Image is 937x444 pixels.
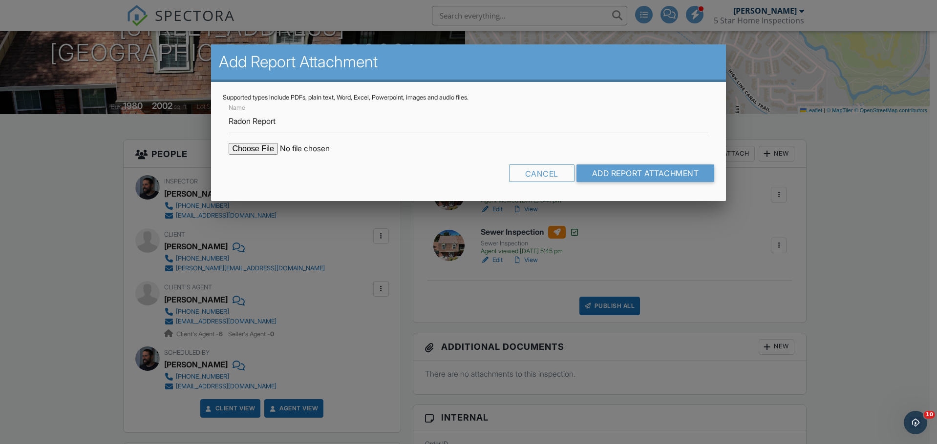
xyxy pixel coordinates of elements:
[219,52,719,72] h2: Add Report Attachment
[904,411,927,434] iframe: Intercom live chat
[229,103,245,112] label: Name
[924,411,935,419] span: 10
[576,164,715,182] input: Add Report Attachment
[223,94,715,101] div: Supported types include PDFs, plain text, Word, Excel, Powerpoint, images and audio files.
[509,164,575,182] div: Cancel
